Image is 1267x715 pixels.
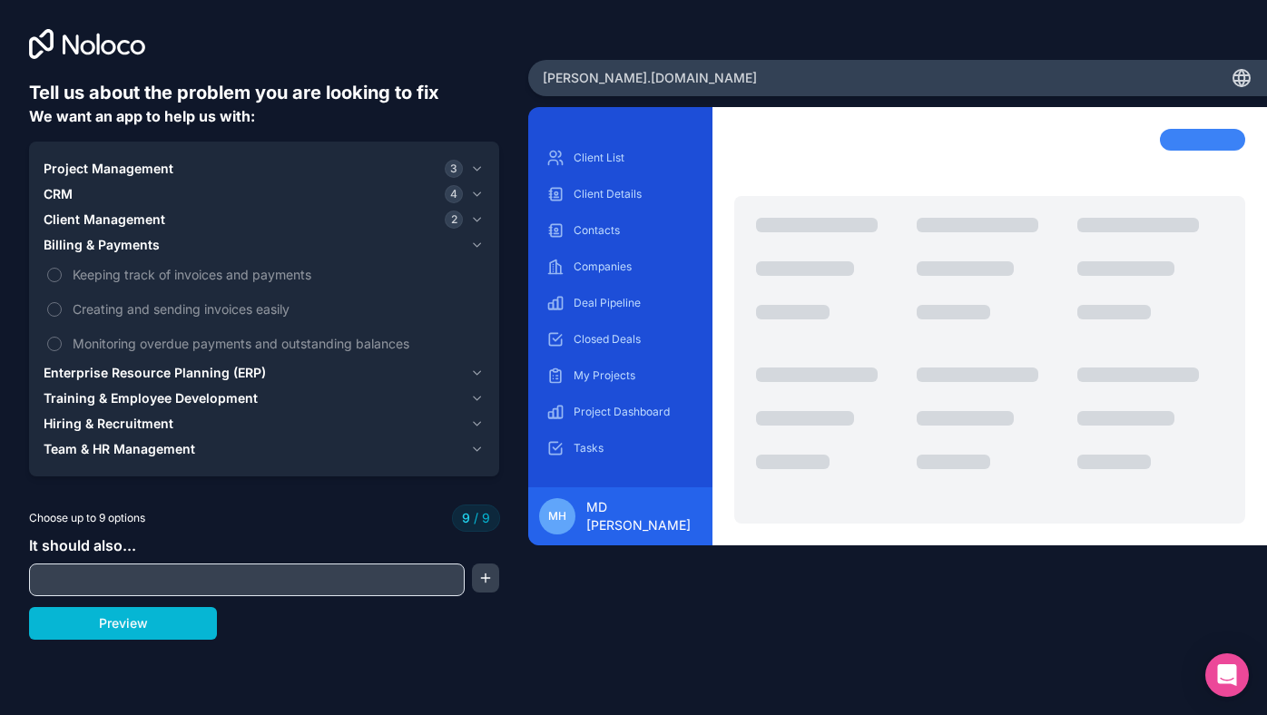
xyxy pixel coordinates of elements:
[44,436,485,462] button: Team & HR Management
[445,211,463,229] span: 2
[73,265,481,284] span: Keeping track of invoices and payments
[574,187,695,201] p: Client Details
[44,236,160,254] span: Billing & Payments
[44,389,258,407] span: Training & Employee Development
[462,509,470,527] span: 9
[574,296,695,310] p: Deal Pipeline
[44,360,485,386] button: Enterprise Resource Planning (ERP)
[543,143,699,474] div: scrollable content
[470,509,490,527] span: 9
[29,107,255,125] span: We want an app to help us with:
[44,232,485,258] button: Billing & Payments
[44,415,173,433] span: Hiring & Recruitment
[29,536,136,554] span: It should also...
[73,299,481,318] span: Creating and sending invoices easily
[44,364,266,382] span: Enterprise Resource Planning (ERP)
[29,80,499,105] h6: Tell us about the problem you are looking to fix
[574,151,695,165] p: Client List
[1205,653,1249,697] div: Open Intercom Messenger
[29,510,145,526] span: Choose up to 9 options
[44,211,165,229] span: Client Management
[29,607,217,640] button: Preview
[445,160,463,178] span: 3
[548,509,566,524] span: MH
[44,411,485,436] button: Hiring & Recruitment
[586,498,702,534] span: MD [PERSON_NAME]
[47,302,62,317] button: Creating and sending invoices easily
[47,268,62,282] button: Keeping track of invoices and payments
[44,258,485,360] div: Billing & Payments
[44,440,195,458] span: Team & HR Management
[574,260,695,274] p: Companies
[44,185,73,203] span: CRM
[474,510,478,525] span: /
[574,368,695,383] p: My Projects
[44,386,485,411] button: Training & Employee Development
[44,207,485,232] button: Client Management2
[574,332,695,347] p: Closed Deals
[73,334,481,353] span: Monitoring overdue payments and outstanding balances
[47,337,62,351] button: Monitoring overdue payments and outstanding balances
[445,185,463,203] span: 4
[543,69,757,87] span: [PERSON_NAME] .[DOMAIN_NAME]
[574,223,695,238] p: Contacts
[44,181,485,207] button: CRM4
[44,156,485,181] button: Project Management3
[44,160,173,178] span: Project Management
[574,405,695,419] p: Project Dashboard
